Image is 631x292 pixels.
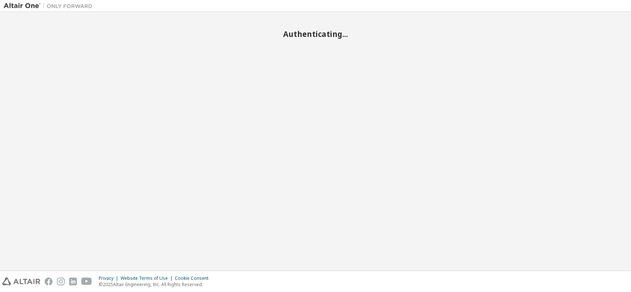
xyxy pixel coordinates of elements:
[121,275,175,281] div: Website Terms of Use
[45,278,52,285] img: facebook.svg
[99,275,121,281] div: Privacy
[57,278,65,285] img: instagram.svg
[81,278,92,285] img: youtube.svg
[4,2,96,10] img: Altair One
[4,29,627,39] h2: Authenticating...
[2,278,40,285] img: altair_logo.svg
[69,278,77,285] img: linkedin.svg
[99,281,213,288] p: © 2025 Altair Engineering, Inc. All Rights Reserved.
[175,275,213,281] div: Cookie Consent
